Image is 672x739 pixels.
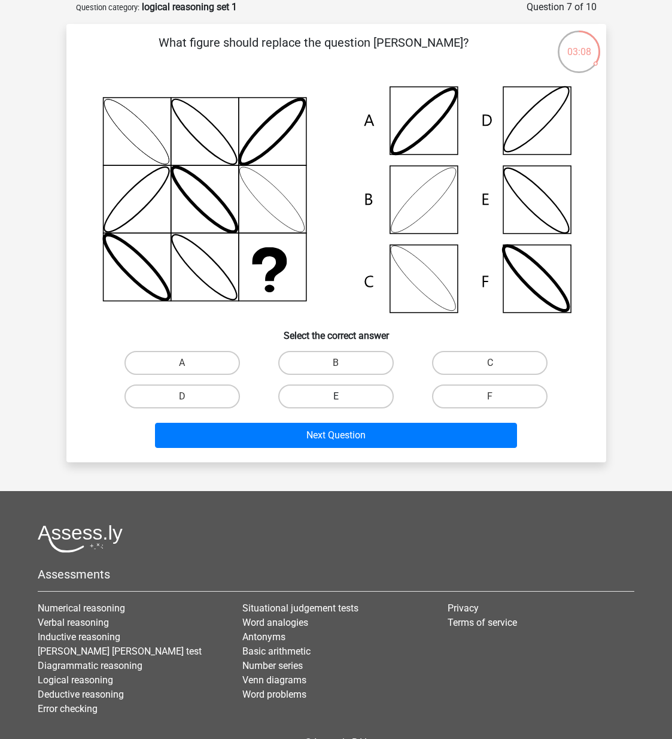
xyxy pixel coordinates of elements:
[38,646,202,657] a: [PERSON_NAME] [PERSON_NAME] test
[124,351,240,375] label: A
[76,3,139,12] small: Question category:
[278,384,394,408] label: E
[278,351,394,375] label: B
[432,384,548,408] label: F
[38,674,113,686] a: Logical reasoning
[38,703,98,714] a: Error checking
[242,631,285,643] a: Antonyms
[38,617,109,628] a: Verbal reasoning
[38,660,142,671] a: Diagrammatic reasoning
[142,1,237,13] strong: logical reasoning set 1
[242,646,311,657] a: Basic arithmetic
[38,689,124,700] a: Deductive reasoning
[86,34,542,69] p: What figure should replace the question [PERSON_NAME]?
[557,29,601,59] div: 03:08
[38,525,123,553] img: Assessly logo
[242,617,308,628] a: Word analogies
[242,674,306,686] a: Venn diagrams
[242,660,303,671] a: Number series
[448,617,517,628] a: Terms of service
[432,351,548,375] label: C
[38,631,120,643] a: Inductive reasoning
[124,384,240,408] label: D
[86,320,587,341] h6: Select the correct answer
[448,602,479,614] a: Privacy
[242,602,358,614] a: Situational judgement tests
[38,567,634,581] h5: Assessments
[242,689,306,700] a: Word problems
[155,423,517,448] button: Next Question
[38,602,125,614] a: Numerical reasoning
